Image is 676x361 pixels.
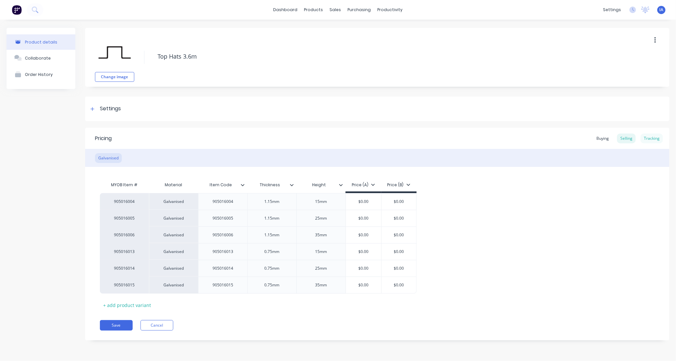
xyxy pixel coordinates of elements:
[305,264,338,273] div: 25mm
[149,260,198,277] div: Galvanised
[100,277,417,294] div: 905016015Galvanised9050160150.75mm35mm$0.00$0.00
[305,231,338,239] div: 35mm
[149,193,198,210] div: Galvanised
[100,243,417,260] div: 905016013Galvanised9050160130.75mm15mm$0.00$0.00
[305,214,338,223] div: 25mm
[600,5,624,15] div: settings
[346,193,381,210] div: $0.00
[374,5,406,15] div: productivity
[95,135,112,142] div: Pricing
[149,243,198,260] div: Galvanised
[305,197,338,206] div: 15mm
[345,5,374,15] div: purchasing
[100,260,417,277] div: 905016014Galvanised9050160140.75mm25mm$0.00$0.00
[207,264,239,273] div: 905016014
[98,36,131,69] img: file
[154,49,606,64] textarea: Top Hats 3.6m
[25,56,51,61] div: Collaborate
[106,199,142,205] div: 905016004
[327,5,345,15] div: sales
[270,5,301,15] a: dashboard
[149,178,198,191] div: Material
[207,281,239,289] div: 905016015
[95,72,134,82] button: Change image
[256,197,289,206] div: 1.15mm
[256,264,289,273] div: 0.75mm
[106,282,142,288] div: 905016015
[25,40,57,45] div: Product details
[346,260,381,277] div: $0.00
[352,182,375,188] div: Price (A)
[149,210,198,226] div: Galvanised
[256,247,289,256] div: 0.75mm
[12,5,22,15] img: Factory
[7,34,75,50] button: Product details
[7,66,75,82] button: Order History
[382,210,417,226] div: $0.00
[346,244,381,260] div: $0.00
[207,231,239,239] div: 905016006
[198,177,243,193] div: Item Code
[617,134,636,143] div: Selling
[106,232,142,238] div: 905016006
[301,5,327,15] div: products
[247,178,296,191] div: Thickness
[247,177,292,193] div: Thickness
[100,300,154,310] div: + add product variant
[296,178,346,191] div: Height
[382,277,417,293] div: $0.00
[106,249,142,255] div: 905016013
[256,281,289,289] div: 0.75mm
[256,214,289,223] div: 1.15mm
[346,277,381,293] div: $0.00
[100,105,121,113] div: Settings
[149,277,198,294] div: Galvanised
[100,226,417,243] div: 905016006Galvanised9050160061.15mm35mm$0.00$0.00
[149,226,198,243] div: Galvanised
[106,265,142,271] div: 905016014
[25,72,53,77] div: Order History
[346,210,381,226] div: $0.00
[387,182,410,188] div: Price (B)
[95,153,122,163] div: Galvanised
[382,244,417,260] div: $0.00
[106,215,142,221] div: 905016005
[207,197,239,206] div: 905016004
[593,134,612,143] div: Buying
[141,320,173,331] button: Cancel
[207,214,239,223] div: 905016005
[660,7,664,13] span: IA
[382,227,417,243] div: $0.00
[641,134,663,143] div: Tracking
[100,320,133,331] button: Save
[305,247,338,256] div: 15mm
[382,260,417,277] div: $0.00
[100,210,417,226] div: 905016005Galvanised9050160051.15mm25mm$0.00$0.00
[305,281,338,289] div: 35mm
[100,178,149,191] div: MYOB Item #
[296,177,342,193] div: Height
[95,33,134,82] div: fileChange image
[382,193,417,210] div: $0.00
[198,178,247,191] div: Item Code
[346,227,381,243] div: $0.00
[100,193,417,210] div: 905016004Galvanised9050160041.15mm15mm$0.00$0.00
[7,50,75,66] button: Collaborate
[256,231,289,239] div: 1.15mm
[207,247,239,256] div: 905016013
